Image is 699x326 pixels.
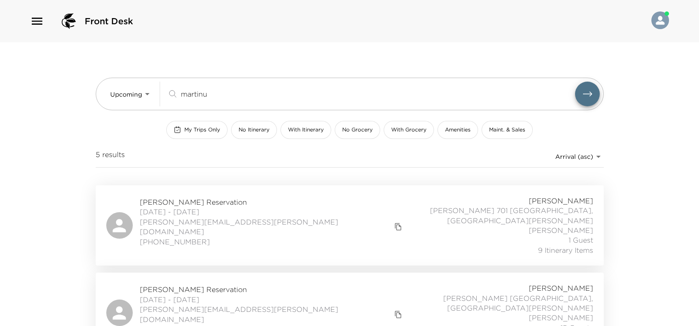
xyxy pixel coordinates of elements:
[184,126,220,134] span: My Trips Only
[529,196,593,206] span: [PERSON_NAME]
[445,126,471,134] span: Amenities
[140,285,405,294] span: [PERSON_NAME] Reservation
[392,308,404,321] button: copy primary member email
[140,197,405,207] span: [PERSON_NAME] Reservation
[529,283,593,293] span: [PERSON_NAME]
[404,293,593,313] span: [PERSON_NAME] [GEOGRAPHIC_DATA], [GEOGRAPHIC_DATA][PERSON_NAME]
[482,121,533,139] button: Maint. & Sales
[96,185,604,266] a: [PERSON_NAME] Reservation[DATE] - [DATE][PERSON_NAME][EMAIL_ADDRESS][PERSON_NAME][DOMAIN_NAME]cop...
[538,245,593,255] span: 9 Itinerary Items
[96,150,125,164] span: 5 results
[489,126,525,134] span: Maint. & Sales
[288,126,324,134] span: With Itinerary
[140,207,405,217] span: [DATE] - [DATE]
[342,126,373,134] span: No Grocery
[140,295,405,304] span: [DATE] - [DATE]
[140,237,405,247] span: [PHONE_NUMBER]
[568,235,593,245] span: 1 Guest
[651,11,669,29] img: User
[85,15,133,27] span: Front Desk
[181,89,575,99] input: Search by traveler, residence, or concierge
[280,121,331,139] button: With Itinerary
[231,121,277,139] button: No Itinerary
[140,217,392,237] a: [PERSON_NAME][EMAIL_ADDRESS][PERSON_NAME][DOMAIN_NAME]
[384,121,434,139] button: With Grocery
[392,221,404,233] button: copy primary member email
[166,121,228,139] button: My Trips Only
[391,126,426,134] span: With Grocery
[529,313,593,322] span: [PERSON_NAME]
[140,304,392,324] a: [PERSON_NAME][EMAIL_ADDRESS][PERSON_NAME][DOMAIN_NAME]
[110,90,142,98] span: Upcoming
[555,153,593,161] span: Arrival (asc)
[404,206,593,225] span: [PERSON_NAME] 701 [GEOGRAPHIC_DATA], [GEOGRAPHIC_DATA][PERSON_NAME]
[335,121,380,139] button: No Grocery
[239,126,269,134] span: No Itinerary
[437,121,478,139] button: Amenities
[529,225,593,235] span: [PERSON_NAME]
[58,11,79,32] img: logo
